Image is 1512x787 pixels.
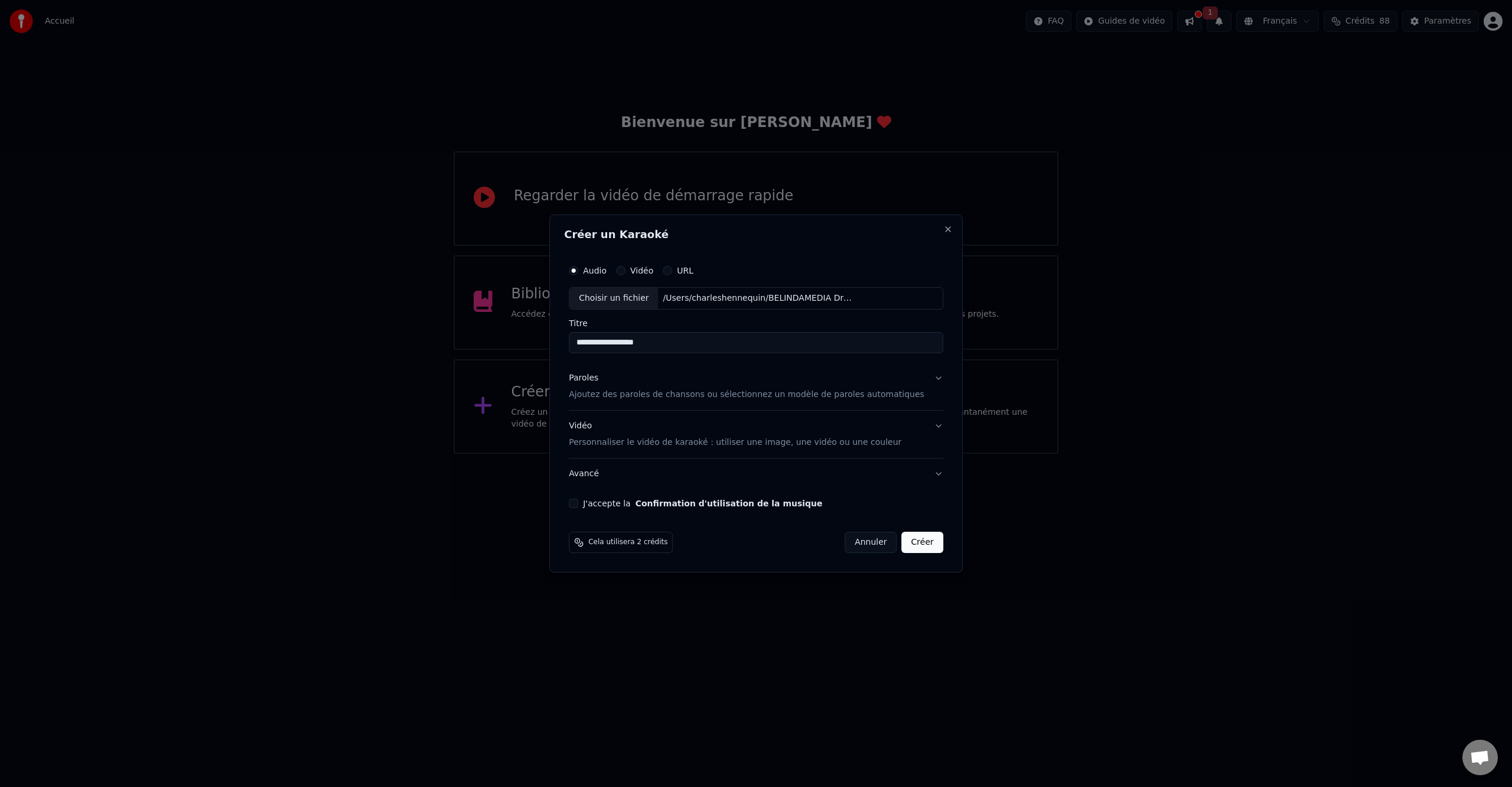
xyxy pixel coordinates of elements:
div: Vidéo [569,420,901,448]
p: Ajoutez des paroles de chansons ou sélectionnez un modèle de paroles automatiques [569,389,924,401]
button: ParolesAjoutez des paroles de chansons ou sélectionnez un modèle de paroles automatiques [569,363,943,410]
button: Créer [902,532,943,553]
button: Avancé [569,458,943,489]
label: Vidéo [630,266,653,275]
div: Paroles [569,372,598,384]
div: /Users/charleshennequin/BELINDAMEDIA Dropbox/[PERSON_NAME]/TDCP/250825_PG_FABRIC_SHOW_DES_MARQUES... [659,292,859,304]
button: J'accepte la [636,499,823,508]
p: Personnaliser le vidéo de karaoké : utiliser une image, une vidéo ou une couleur [569,437,901,448]
label: Titre [569,319,943,327]
div: Choisir un fichier [569,288,658,309]
h2: Créer un Karaoké [564,229,948,240]
button: VidéoPersonnaliser le vidéo de karaoké : utiliser une image, une vidéo ou une couleur [569,411,943,458]
label: URL [677,266,693,275]
label: J'accepte la [583,499,822,508]
label: Audio [583,266,607,275]
span: Cela utilisera 2 crédits [588,538,667,547]
button: Annuler [845,532,897,553]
